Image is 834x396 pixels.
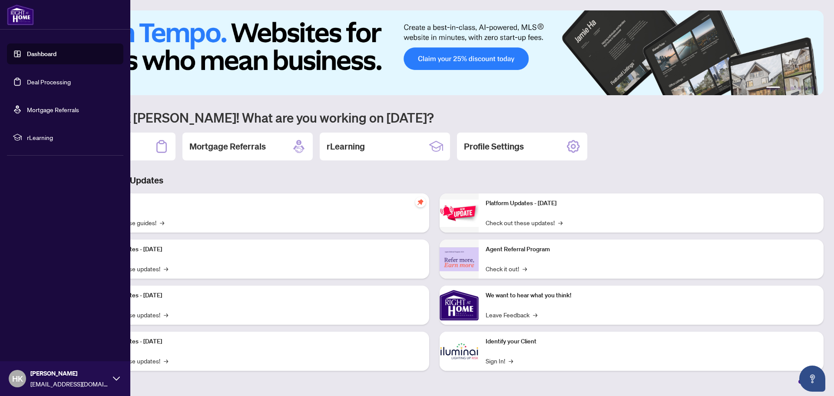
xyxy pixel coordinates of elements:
h2: rLearning [327,140,365,153]
span: → [164,356,168,366]
h2: Mortgage Referrals [189,140,266,153]
p: Platform Updates - [DATE] [91,291,422,300]
button: 4 [798,87,801,90]
p: Self-Help [91,199,422,208]
span: [PERSON_NAME] [30,369,109,378]
img: Agent Referral Program [440,247,479,271]
span: [EMAIL_ADDRESS][DOMAIN_NAME] [30,379,109,389]
p: Platform Updates - [DATE] [91,245,422,254]
a: Sign In!→ [486,356,513,366]
h1: Welcome back [PERSON_NAME]! What are you working on [DATE]? [45,109,824,126]
button: 5 [804,87,808,90]
a: Deal Processing [27,78,71,86]
a: Dashboard [27,50,56,58]
span: → [509,356,513,366]
p: Identify your Client [486,337,817,346]
a: Check out these updates!→ [486,218,563,227]
img: Identify your Client [440,332,479,371]
span: HK [12,373,23,385]
span: → [160,218,164,227]
button: 3 [791,87,794,90]
span: pushpin [415,197,426,207]
button: 2 [784,87,787,90]
p: Platform Updates - [DATE] [91,337,422,346]
span: → [164,264,168,273]
button: 6 [811,87,815,90]
img: We want to hear what you think! [440,286,479,325]
span: rLearning [27,133,117,142]
h3: Brokerage & Industry Updates [45,174,824,186]
p: Agent Referral Program [486,245,817,254]
button: 1 [766,87,780,90]
button: Open asap [799,366,825,392]
a: Check it out!→ [486,264,527,273]
span: → [533,310,537,319]
img: Slide 0 [45,10,824,95]
span: → [164,310,168,319]
a: Mortgage Referrals [27,106,79,113]
img: logo [7,4,34,25]
span: → [558,218,563,227]
p: Platform Updates - [DATE] [486,199,817,208]
p: We want to hear what you think! [486,291,817,300]
span: → [523,264,527,273]
a: Leave Feedback→ [486,310,537,319]
img: Platform Updates - June 23, 2025 [440,200,479,227]
h2: Profile Settings [464,140,524,153]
